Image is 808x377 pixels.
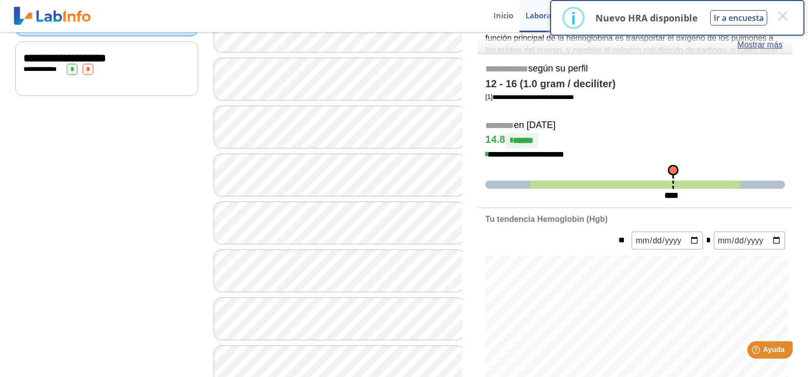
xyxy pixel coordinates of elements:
[485,93,574,100] a: [1]
[717,337,797,366] iframe: Help widget launcher
[714,232,785,249] input: mm/dd/yyyy
[485,133,785,148] h4: 14.8
[632,232,703,249] input: mm/dd/yyyy
[595,12,698,24] p: Nuevo HRA disponible
[571,9,576,27] div: i
[485,120,785,132] h5: en [DATE]
[773,7,792,25] button: Close this dialog
[710,10,767,26] button: Ir a encuesta
[485,63,785,75] h5: según su perfil
[485,215,608,223] b: Tu tendencia Hemoglobin (Hgb)
[485,78,785,90] h4: 12 - 16 (1.0 gram / deciliter)
[737,39,783,51] a: Mostrar más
